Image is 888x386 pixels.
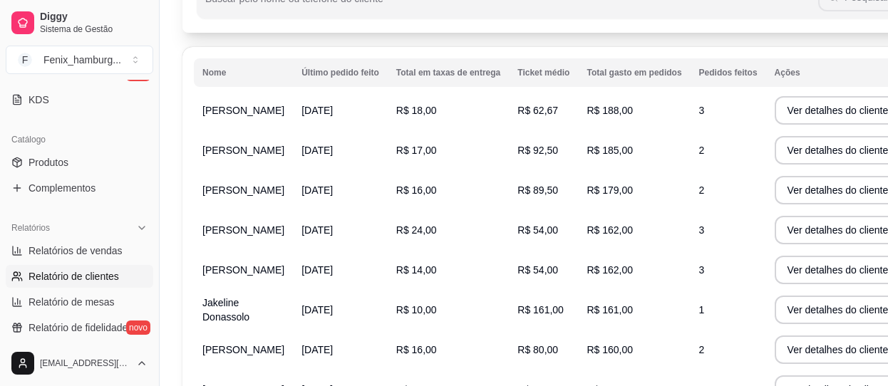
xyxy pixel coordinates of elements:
[18,53,32,67] span: F
[517,184,558,196] span: R$ 89,50
[301,344,333,355] span: [DATE]
[691,58,766,87] th: Pedidos feitos
[396,184,437,196] span: R$ 16,00
[388,58,510,87] th: Total em taxas de entrega
[699,184,705,196] span: 2
[6,151,153,174] a: Produtos
[40,24,148,35] span: Sistema de Gestão
[202,224,284,236] span: [PERSON_NAME]
[587,224,633,236] span: R$ 162,00
[301,264,333,276] span: [DATE]
[517,344,558,355] span: R$ 80,00
[699,105,705,116] span: 3
[29,269,119,283] span: Relatório de clientes
[202,105,284,116] span: [PERSON_NAME]
[202,344,284,355] span: [PERSON_NAME]
[517,145,558,156] span: R$ 92,50
[699,344,705,355] span: 2
[6,128,153,151] div: Catálogo
[699,264,705,276] span: 3
[509,58,578,87] th: Ticket médio
[6,265,153,288] a: Relatório de clientes
[202,297,249,323] span: Jakeline Donassolo
[587,105,633,116] span: R$ 188,00
[6,316,153,339] a: Relatório de fidelidadenovo
[6,6,153,40] a: DiggySistema de Gestão
[301,184,333,196] span: [DATE]
[396,105,437,116] span: R$ 18,00
[40,358,130,369] span: [EMAIL_ADDRESS][DOMAIN_NAME]
[396,304,437,315] span: R$ 10,00
[517,105,558,116] span: R$ 62,67
[587,344,633,355] span: R$ 160,00
[293,58,388,87] th: Último pedido feito
[301,304,333,315] span: [DATE]
[587,145,633,156] span: R$ 185,00
[699,224,705,236] span: 3
[699,145,705,156] span: 2
[29,155,68,169] span: Produtos
[43,53,121,67] div: Fenix_hamburg ...
[396,224,437,236] span: R$ 24,00
[202,264,284,276] span: [PERSON_NAME]
[194,58,293,87] th: Nome
[517,304,564,315] span: R$ 161,00
[11,222,50,234] span: Relatórios
[6,46,153,74] button: Select a team
[6,177,153,199] a: Complementos
[6,291,153,313] a: Relatório de mesas
[587,304,633,315] span: R$ 161,00
[517,224,558,236] span: R$ 54,00
[6,239,153,262] a: Relatórios de vendas
[301,145,333,156] span: [DATE]
[29,181,95,195] span: Complementos
[29,244,123,258] span: Relatórios de vendas
[396,145,437,156] span: R$ 17,00
[40,11,148,24] span: Diggy
[29,320,128,335] span: Relatório de fidelidade
[578,58,690,87] th: Total gasto em pedidos
[301,105,333,116] span: [DATE]
[587,184,633,196] span: R$ 179,00
[29,93,49,107] span: KDS
[6,88,153,111] a: KDS
[396,264,437,276] span: R$ 14,00
[587,264,633,276] span: R$ 162,00
[29,295,115,309] span: Relatório de mesas
[6,346,153,380] button: [EMAIL_ADDRESS][DOMAIN_NAME]
[202,184,284,196] span: [PERSON_NAME]
[396,344,437,355] span: R$ 16,00
[517,264,558,276] span: R$ 54,00
[301,224,333,236] span: [DATE]
[202,145,284,156] span: [PERSON_NAME]
[699,304,705,315] span: 1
